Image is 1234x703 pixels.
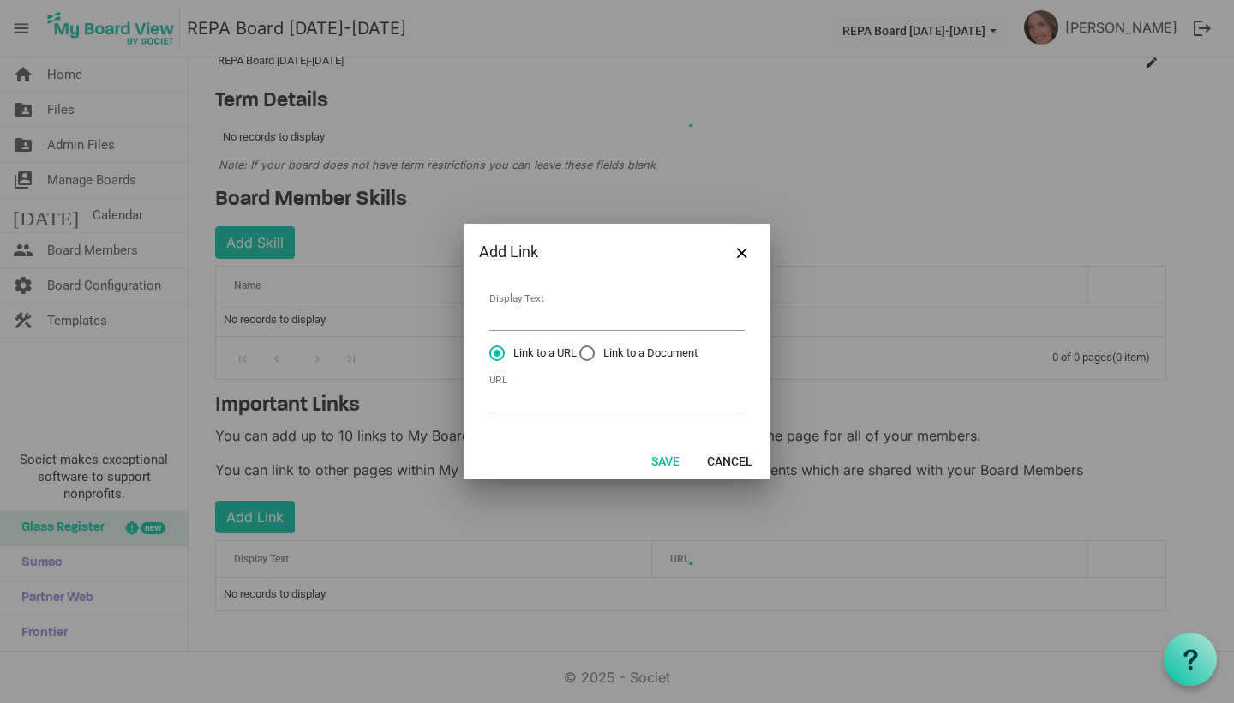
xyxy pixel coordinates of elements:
[464,224,770,479] div: Dialog edit
[479,239,700,265] div: Add Link
[729,239,755,265] button: Close
[640,448,691,472] button: Save
[579,345,698,361] span: Link to a Document
[696,448,764,472] button: Cancel
[489,345,577,361] span: Link to a URL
